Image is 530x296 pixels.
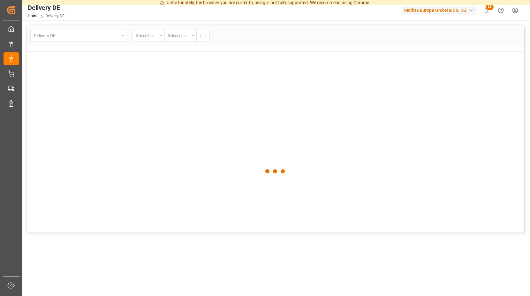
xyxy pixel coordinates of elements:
div: Melitta Europa GmbH & Co. KG [402,6,477,15]
span: 38 [486,4,494,10]
div: Delivery DE [28,3,64,12]
button: Help Center [494,3,508,18]
button: show 38 new notifications [479,3,494,18]
a: Home [28,14,38,18]
button: Melitta Europa GmbH & Co. KG [402,4,479,16]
